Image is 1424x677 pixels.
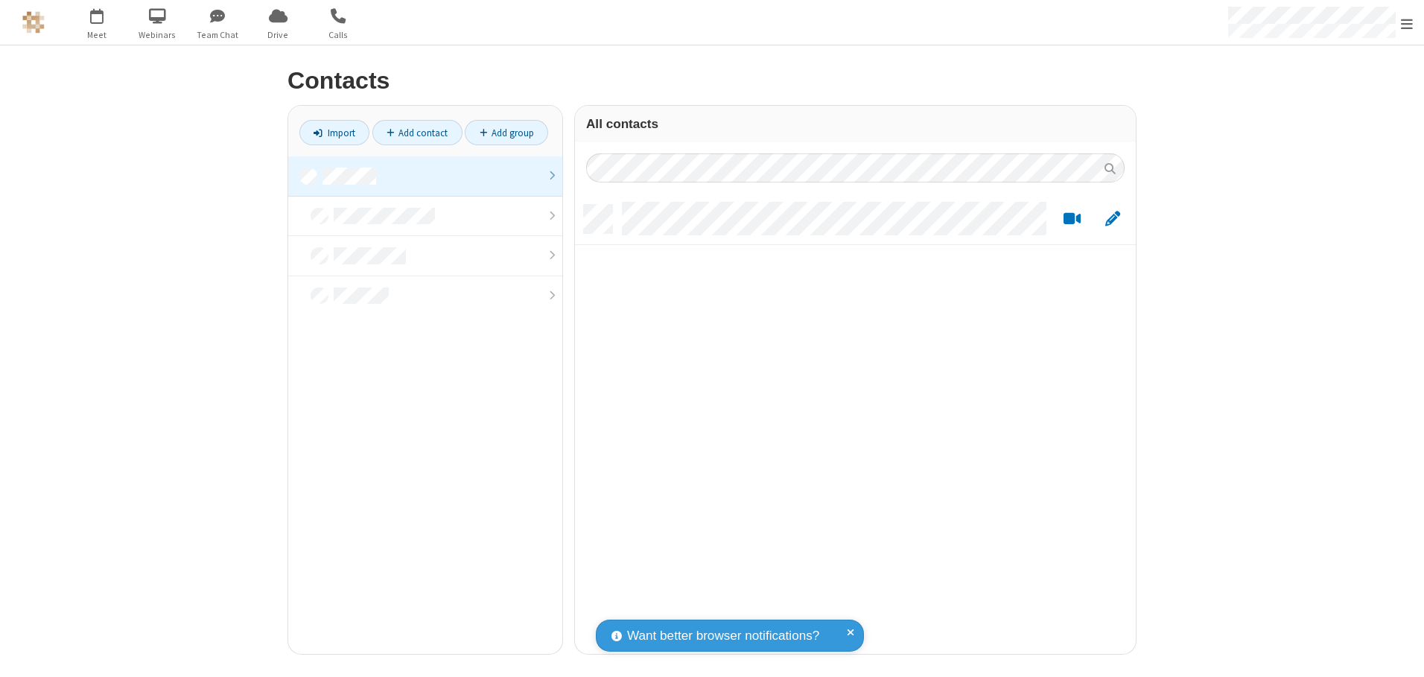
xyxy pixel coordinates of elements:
span: Team Chat [190,28,246,42]
span: Drive [250,28,306,42]
h2: Contacts [287,68,1137,94]
button: Edit [1098,210,1127,229]
button: Start a video meeting [1058,210,1087,229]
a: Add contact [372,120,463,145]
span: Want better browser notifications? [627,626,819,646]
a: Import [299,120,369,145]
div: grid [575,194,1136,654]
a: Add group [465,120,548,145]
span: Meet [69,28,125,42]
span: Webinars [130,28,185,42]
img: QA Selenium DO NOT DELETE OR CHANGE [22,11,45,34]
iframe: Chat [1387,638,1413,667]
span: Calls [311,28,366,42]
h3: All contacts [586,117,1125,131]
